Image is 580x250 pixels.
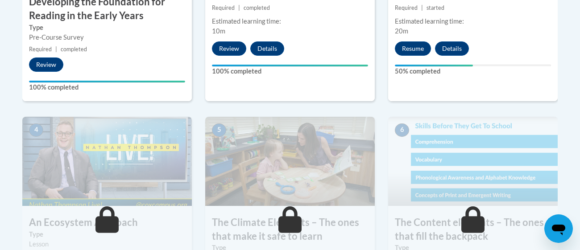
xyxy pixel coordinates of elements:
img: Course Image [22,117,192,206]
button: Resume [395,41,431,56]
span: | [421,4,423,11]
span: completed [61,46,87,53]
div: Your progress [395,65,473,66]
span: started [427,4,444,11]
div: Lesson [29,239,185,249]
span: 20m [395,27,408,35]
label: Type [29,230,185,239]
div: Estimated learning time: [212,16,368,26]
div: Your progress [212,65,368,66]
div: Your progress [29,81,185,82]
h3: The Climate Elements – The ones that make it safe to learn [205,216,375,243]
span: Required [212,4,235,11]
button: Review [29,57,63,72]
span: | [55,46,57,53]
label: 100% completed [29,82,185,92]
h3: An Ecosystem Approach [22,216,192,230]
span: 6 [395,123,409,137]
div: Estimated learning time: [395,16,551,26]
label: 50% completed [395,66,551,76]
span: completed [244,4,270,11]
div: Pre-Course Survey [29,33,185,42]
span: 5 [212,123,226,137]
iframe: Button to launch messaging window [544,214,573,243]
span: | [238,4,240,11]
span: Required [29,46,52,53]
span: 10m [212,27,225,35]
h3: The Content elements – The ones that fill the backpack [388,216,558,243]
label: 100% completed [212,66,368,76]
button: Details [435,41,469,56]
label: Type [29,23,185,33]
img: Course Image [205,117,375,206]
span: Required [395,4,418,11]
img: Course Image [388,117,558,206]
button: Review [212,41,246,56]
span: 4 [29,123,43,137]
button: Details [250,41,284,56]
